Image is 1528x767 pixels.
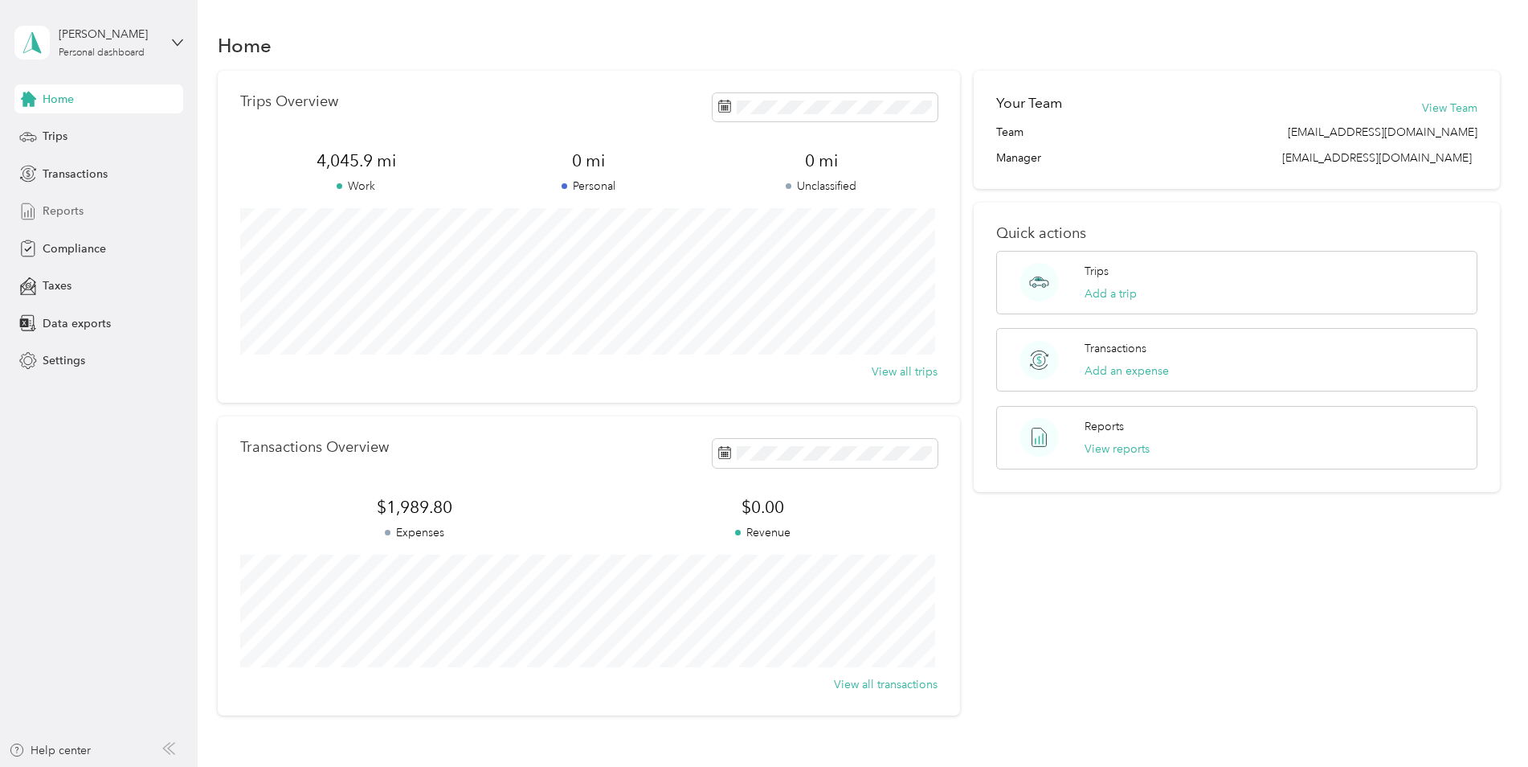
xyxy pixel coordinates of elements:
[43,128,67,145] span: Trips
[43,203,84,219] span: Reports
[872,363,938,380] button: View all trips
[43,277,71,294] span: Taxes
[996,225,1477,242] p: Quick actions
[834,676,938,693] button: View all transactions
[589,496,938,519] span: $0.00
[472,150,705,172] span: 0 mi
[240,150,472,172] span: 4,045.9 mi
[9,742,91,759] button: Help center
[1085,418,1124,435] p: Reports
[43,352,85,369] span: Settings
[1085,263,1109,280] p: Trips
[59,48,145,58] div: Personal dashboard
[1085,340,1146,357] p: Transactions
[589,524,938,541] p: Revenue
[240,93,338,110] p: Trips Overview
[705,150,938,172] span: 0 mi
[43,315,111,332] span: Data exports
[472,178,705,195] p: Personal
[996,124,1023,141] span: Team
[218,37,272,54] h1: Home
[240,496,589,519] span: $1,989.80
[1288,124,1477,141] span: [EMAIL_ADDRESS][DOMAIN_NAME]
[1438,677,1528,767] iframe: Everlance-gr Chat Button Frame
[240,178,472,195] p: Work
[1085,285,1137,302] button: Add a trip
[996,93,1062,113] h2: Your Team
[43,240,106,257] span: Compliance
[1085,363,1169,379] button: Add an expense
[240,439,389,456] p: Transactions Overview
[996,150,1041,166] span: Manager
[43,166,108,183] span: Transactions
[240,524,589,541] p: Expenses
[705,178,938,195] p: Unclassified
[59,26,159,43] div: [PERSON_NAME]
[1422,100,1477,117] button: View Team
[43,91,74,108] span: Home
[1282,151,1472,165] span: [EMAIL_ADDRESS][DOMAIN_NAME]
[1085,441,1150,457] button: View reports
